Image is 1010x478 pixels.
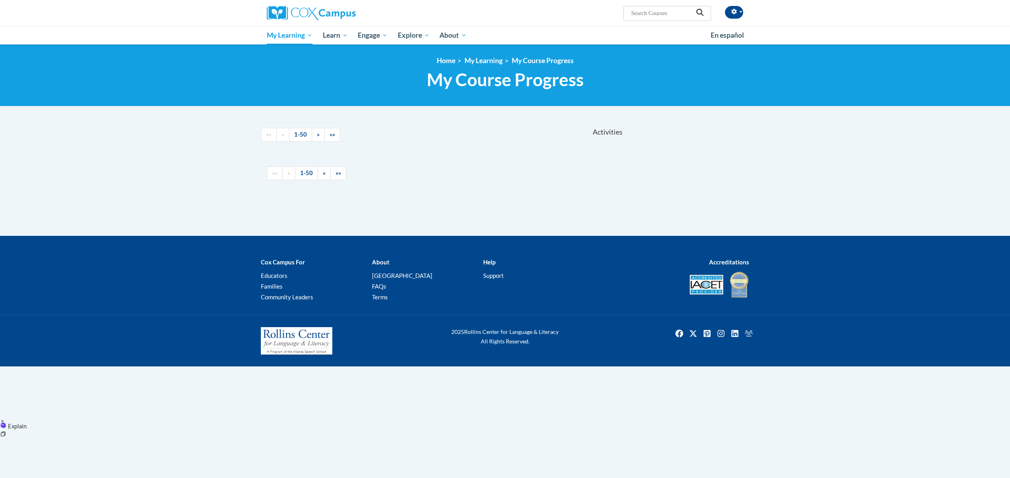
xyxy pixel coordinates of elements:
a: About [435,26,472,44]
a: My Course Progress [512,56,574,65]
span: »» [330,131,335,138]
a: En español [705,27,749,44]
a: Facebook [673,327,686,340]
img: Instagram icon [715,327,727,340]
a: 1-50 [295,166,318,180]
img: Rollins Center for Language & Literacy - A Program of the Atlanta Speech School [261,327,332,355]
span: »» [335,170,341,176]
a: Previous [276,128,289,142]
span: « [287,170,290,176]
img: Facebook group icon [742,327,755,340]
a: Home [437,56,455,65]
a: My Learning [465,56,503,65]
a: Begining [267,166,283,180]
span: En español [711,31,744,39]
a: Educators [261,272,287,279]
a: Linkedin [729,327,741,340]
a: Pinterest [701,327,713,340]
span: «« [272,170,278,176]
img: Accredited IACET® Provider [690,275,723,295]
span: « [281,131,284,138]
b: Accreditations [709,258,749,266]
span: Explore [398,31,430,40]
span: «« [266,131,272,138]
img: Twitter icon [687,327,700,340]
b: Cox Campus For [261,258,305,266]
button: Search [694,8,706,19]
a: Learn [318,26,353,44]
a: Next [312,128,325,142]
span: 2025 [451,328,464,335]
img: Cox Campus [267,6,356,20]
a: End [330,166,346,180]
span: Engage [358,31,387,40]
a: End [324,128,340,142]
a: Support [483,272,504,279]
span: About [439,31,466,40]
span: » [317,131,320,138]
span: » [323,170,326,176]
img: Pinterest icon [701,327,713,340]
a: Terms [372,293,388,301]
a: FAQs [372,283,386,290]
b: Help [483,258,495,266]
a: 1-50 [289,128,312,142]
a: Facebook Group [742,327,755,340]
span: Learn [323,31,348,40]
a: Previous [282,166,295,180]
a: Twitter [687,327,700,340]
a: [GEOGRAPHIC_DATA] [372,272,432,279]
a: Community Leaders [261,293,313,301]
a: Next [318,166,331,180]
a: Engage [353,26,393,44]
div: Rollins Center for Language & Literacy All Rights Reserved. [422,327,588,346]
a: Families [261,283,283,290]
img: LinkedIn icon [729,327,741,340]
a: Explore [393,26,435,44]
div: Main menu [255,26,755,44]
button: Account Settings [725,6,743,19]
a: Instagram [715,327,727,340]
span: My Course Progress [427,69,584,90]
span: My Learning [267,31,312,40]
a: My Learning [262,26,318,44]
a: Begining [261,128,277,142]
a: Cox Campus [267,6,418,20]
img: Facebook icon [673,327,686,340]
span: Activities [593,128,623,137]
b: About [372,258,389,266]
img: IDA® Accredited [729,271,749,299]
input: Search Courses [630,8,694,18]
